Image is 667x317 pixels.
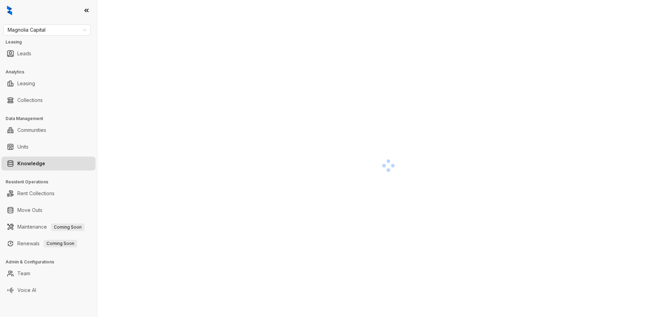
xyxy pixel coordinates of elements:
a: RenewalsComing Soon [17,237,77,251]
a: Leasing [17,77,35,90]
a: Voice AI [17,283,36,297]
li: Leasing [1,77,96,90]
h3: Resident Operations [6,179,97,185]
li: Units [1,140,96,154]
h3: Leasing [6,39,97,45]
h3: Analytics [6,69,97,75]
li: Leads [1,47,96,61]
span: Coming Soon [51,223,84,231]
li: Voice AI [1,283,96,297]
img: logo [7,6,12,15]
a: Move Outs [17,203,42,217]
li: Maintenance [1,220,96,234]
li: Communities [1,123,96,137]
li: Knowledge [1,157,96,171]
a: Team [17,267,30,280]
li: Rent Collections [1,187,96,200]
span: Magnolia Capital [8,25,87,35]
a: Units [17,140,28,154]
h3: Data Management [6,116,97,122]
a: Knowledge [17,157,45,171]
a: Communities [17,123,46,137]
a: Rent Collections [17,187,55,200]
h3: Admin & Configurations [6,259,97,265]
span: Coming Soon [44,240,77,247]
li: Renewals [1,237,96,251]
li: Collections [1,93,96,107]
li: Move Outs [1,203,96,217]
li: Team [1,267,96,280]
a: Collections [17,93,43,107]
a: Leads [17,47,31,61]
